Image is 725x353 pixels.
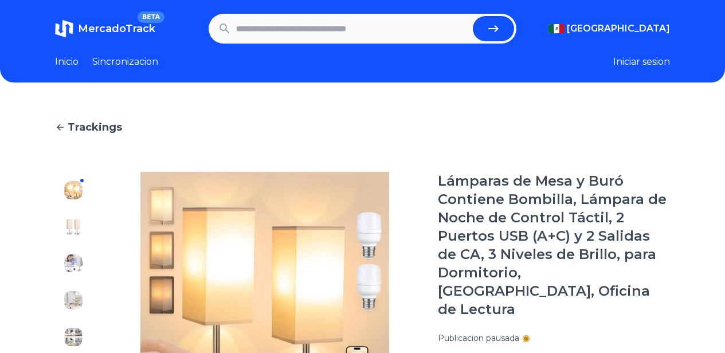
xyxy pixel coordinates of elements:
img: Lámparas de Mesa y Buró Contiene Bombilla, Lámpara de Noche de Control Táctil, 2 Puertos USB (A+C... [64,291,83,309]
button: [GEOGRAPHIC_DATA] [548,22,670,36]
p: Publicacion pausada [438,332,519,344]
img: Lámparas de Mesa y Buró Contiene Bombilla, Lámpara de Noche de Control Táctil, 2 Puertos USB (A+C... [64,218,83,236]
span: [GEOGRAPHIC_DATA] [567,22,670,36]
span: BETA [138,11,164,23]
button: Iniciar sesion [613,55,670,69]
a: MercadoTrackBETA [55,19,155,38]
h1: Lámparas de Mesa y Buró Contiene Bombilla, Lámpara de Noche de Control Táctil, 2 Puertos USB (A+C... [438,172,670,319]
a: Inicio [55,55,79,69]
span: Trackings [68,119,122,135]
a: Sincronizacion [92,55,158,69]
img: Lámparas de Mesa y Buró Contiene Bombilla, Lámpara de Noche de Control Táctil, 2 Puertos USB (A+C... [64,181,83,199]
span: MercadoTrack [78,22,155,35]
img: Lámparas de Mesa y Buró Contiene Bombilla, Lámpara de Noche de Control Táctil, 2 Puertos USB (A+C... [64,254,83,273]
img: Lámparas de Mesa y Buró Contiene Bombilla, Lámpara de Noche de Control Táctil, 2 Puertos USB (A+C... [64,328,83,346]
a: Trackings [55,119,670,135]
img: Mexico [548,24,565,33]
img: MercadoTrack [55,19,73,38]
